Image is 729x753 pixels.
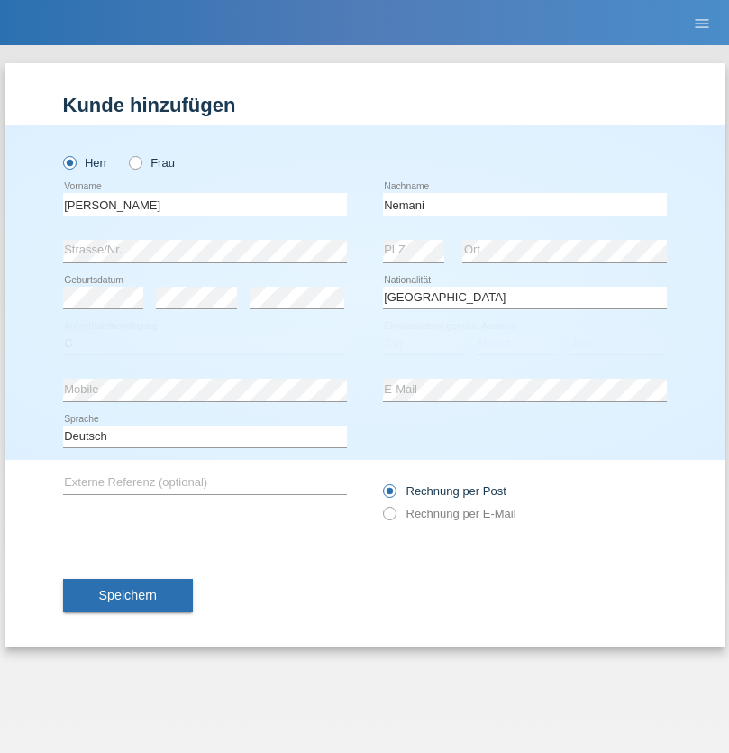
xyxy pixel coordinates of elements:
input: Herr [63,156,75,168]
label: Herr [63,156,108,170]
label: Rechnung per E-Mail [383,507,516,520]
span: Speichern [99,588,157,602]
label: Frau [129,156,175,170]
button: Speichern [63,579,193,613]
a: menu [684,17,720,28]
input: Frau [129,156,141,168]
i: menu [693,14,711,32]
input: Rechnung per Post [383,484,395,507]
input: Rechnung per E-Mail [383,507,395,529]
h1: Kunde hinzufügen [63,94,667,116]
label: Rechnung per Post [383,484,506,498]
